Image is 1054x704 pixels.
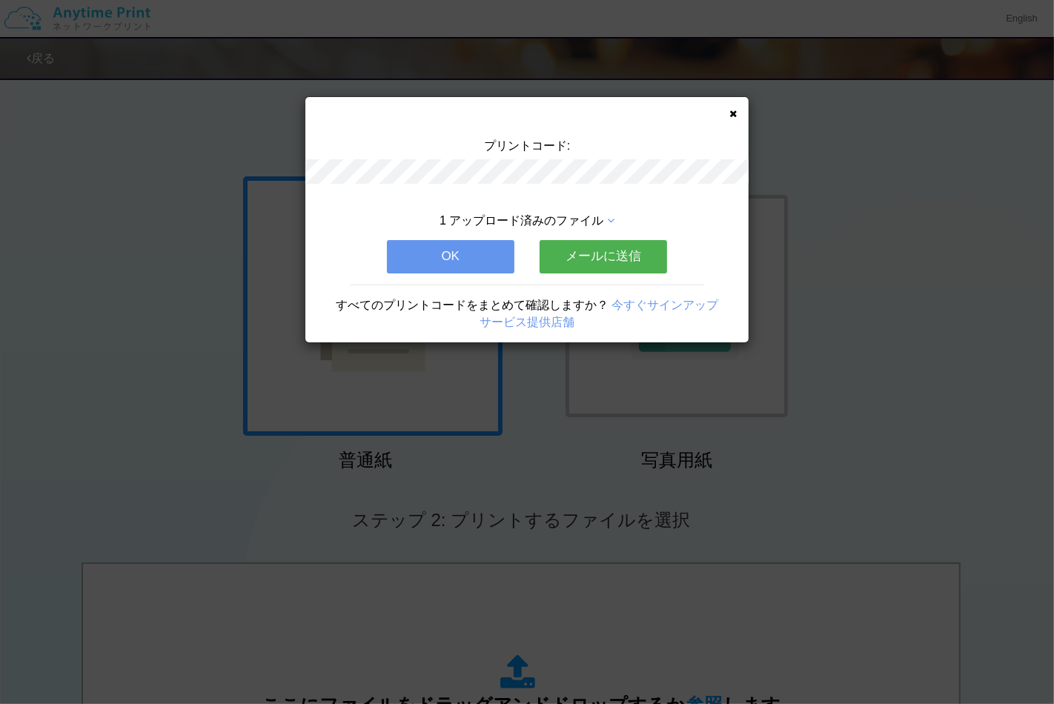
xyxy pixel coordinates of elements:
[484,139,570,152] span: プリントコード:
[336,299,609,311] span: すべてのプリントコードをまとめて確認しますか？
[611,299,718,311] a: 今すぐサインアップ
[480,316,574,328] a: サービス提供店舗
[540,240,667,273] button: メールに送信
[440,214,603,227] span: 1 アップロード済みのファイル
[387,240,514,273] button: OK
